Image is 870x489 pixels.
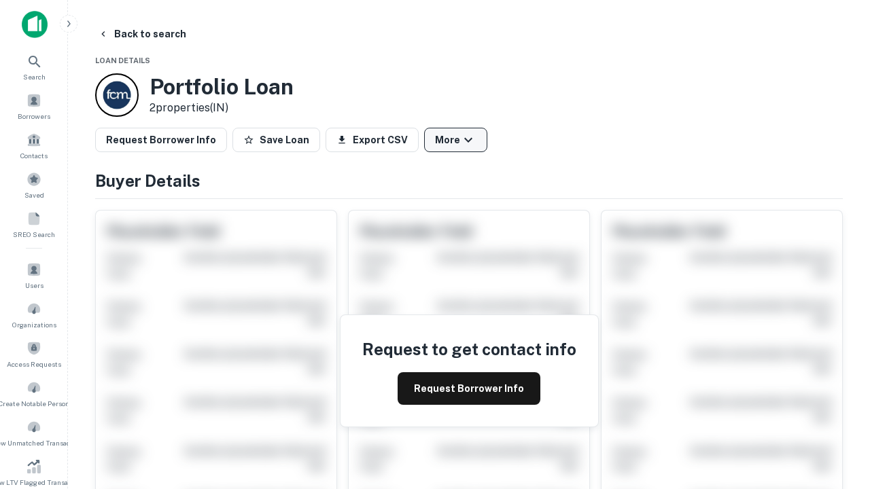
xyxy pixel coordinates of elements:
[326,128,419,152] button: Export CSV
[18,111,50,122] span: Borrowers
[232,128,320,152] button: Save Loan
[92,22,192,46] button: Back to search
[7,359,61,369] span: Access Requests
[24,189,44,200] span: Saved
[95,128,227,152] button: Request Borrower Info
[95,168,843,193] h4: Buyer Details
[4,296,64,333] a: Organizations
[25,280,43,291] span: Users
[20,150,48,161] span: Contacts
[4,206,64,242] a: SREO Search
[398,372,540,405] button: Request Borrower Info
[22,11,48,38] img: capitalize-icon.png
[424,128,487,152] button: More
[4,414,64,451] a: Review Unmatched Transactions
[13,229,55,240] span: SREO Search
[4,127,64,164] a: Contacts
[4,257,64,293] a: Users
[4,375,64,412] a: Create Notable Person
[150,74,294,100] h3: Portfolio Loan
[4,88,64,124] a: Borrowers
[802,337,870,402] iframe: Chat Widget
[362,337,576,361] h4: Request to get contact info
[12,319,56,330] span: Organizations
[23,71,46,82] span: Search
[150,100,294,116] p: 2 properties (IN)
[4,166,64,203] a: Saved
[4,336,64,372] a: Access Requests
[95,56,150,65] span: Loan Details
[4,48,64,85] a: Search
